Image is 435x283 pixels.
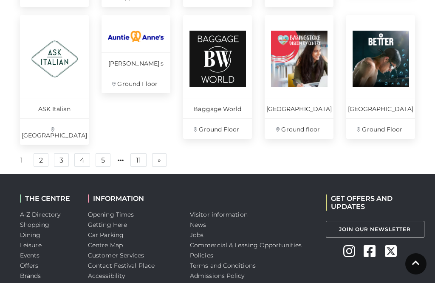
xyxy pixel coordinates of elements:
[34,153,48,167] a: 2
[88,241,123,249] a: Centre Map
[88,262,155,269] a: Contact Festival Place
[88,194,177,203] h2: INFORMATION
[20,272,41,280] a: Brands
[190,252,213,259] a: Policies
[190,221,206,229] a: News
[346,98,415,118] p: [GEOGRAPHIC_DATA]
[130,153,147,167] a: 11
[20,262,39,269] a: Offers
[190,211,248,218] a: Visitor information
[183,98,252,118] p: Baggage World
[20,118,89,145] p: [GEOGRAPHIC_DATA]
[158,157,161,163] span: »
[15,154,28,167] a: 1
[20,98,89,118] p: ASK Italian
[88,272,125,280] a: Accessibility
[190,262,256,269] a: Terms and Conditions
[20,252,40,259] a: Events
[183,118,252,139] p: Ground Floor
[152,153,167,167] a: Next
[346,15,415,139] a: [GEOGRAPHIC_DATA] Ground Floor
[88,231,124,239] a: Car Parking
[20,15,89,145] a: ASK Italian [GEOGRAPHIC_DATA]
[20,231,41,239] a: Dining
[190,272,245,280] a: Admissions Policy
[102,15,170,93] a: [PERSON_NAME]'s Ground Floor
[190,241,302,249] a: Commercial & Leasing Opportunities
[326,194,415,211] h2: GET OFFERS AND UPDATES
[102,73,170,93] p: Ground Floor
[96,153,110,167] a: 5
[265,118,333,139] p: Ground floor
[88,221,127,229] a: Getting Here
[88,211,134,218] a: Opening Times
[265,98,333,118] p: [GEOGRAPHIC_DATA]
[74,153,90,167] a: 4
[88,252,144,259] a: Customer Services
[346,118,415,139] p: Ground Floor
[326,221,424,237] a: Join Our Newsletter
[183,15,252,139] a: Baggage World Ground Floor
[102,52,170,73] p: [PERSON_NAME]'s
[20,194,75,203] h2: THE CENTRE
[54,153,69,167] a: 3
[265,15,333,139] a: [GEOGRAPHIC_DATA] Ground floor
[20,211,60,218] a: A-Z Directory
[190,231,203,239] a: Jobs
[20,241,42,249] a: Leisure
[20,221,49,229] a: Shopping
